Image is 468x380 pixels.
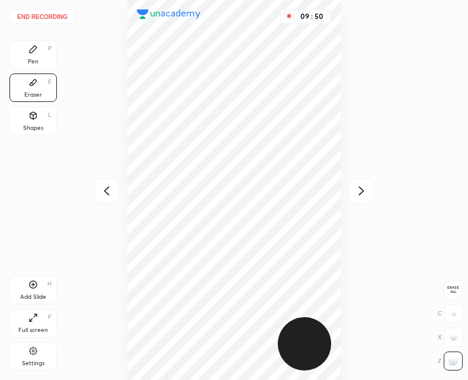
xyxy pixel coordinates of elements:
div: Shapes [23,125,43,131]
img: logo.38c385cc.svg [137,9,201,19]
span: Erase all [444,286,462,294]
div: F [48,314,52,320]
div: 09 : 50 [297,12,326,21]
div: E [48,79,52,85]
div: Eraser [24,92,42,98]
div: Full screen [18,327,48,333]
div: X [438,328,463,347]
div: Pen [28,59,39,65]
div: Settings [22,360,44,366]
div: H [47,281,52,287]
div: P [48,46,52,52]
button: End recording [9,9,75,24]
div: Add Slide [20,294,46,300]
div: C [438,304,463,323]
div: L [48,112,52,118]
div: Z [438,352,463,371]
